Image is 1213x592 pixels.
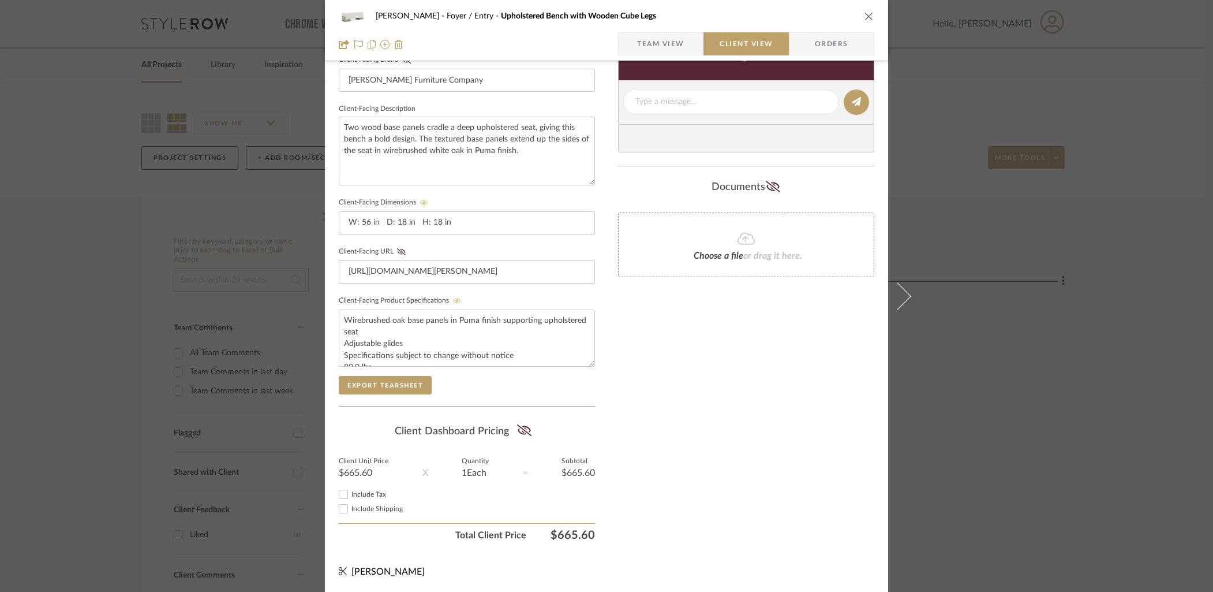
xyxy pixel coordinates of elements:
label: Client-Facing URL [339,248,409,256]
span: Include Tax [351,491,386,498]
label: Client-Facing Dimensions [339,199,432,207]
div: $665.60 [561,468,595,478]
span: Include Shipping [351,505,403,512]
span: Orders [802,32,861,55]
div: $665.60 [339,468,388,478]
div: = [523,466,528,480]
div: Client Dashboard Pricing [339,418,595,445]
button: Client-Facing Product Specifications [449,297,465,305]
input: Enter Client-Facing Brand [339,69,595,92]
span: or drag it here. [743,251,802,260]
button: Client-Facing URL [394,248,409,256]
span: Foyer / Entry [447,12,501,20]
span: [PERSON_NAME] [351,567,425,576]
span: Team View [637,32,684,55]
input: Enter item URL [339,260,595,284]
span: Upholstered Bench with Wooden Cube Legs [501,12,656,20]
img: abd08bba-3d52-4975-b3ae-9aae47d893fe_48x40.jpg [339,5,366,28]
label: Subtotal [561,459,595,464]
div: Documents [618,178,874,196]
span: [PERSON_NAME] [376,12,447,20]
span: Choose a file [694,251,743,260]
input: Enter item dimensions [339,211,595,234]
label: Client-Facing Description [339,106,415,112]
label: Client-Facing Product Specifications [339,297,465,305]
div: X [422,466,428,480]
label: Quantity [462,459,489,464]
div: 1 Each [462,468,489,478]
span: Client View [720,32,773,55]
button: close [864,11,874,21]
button: Client-Facing Dimensions [416,199,432,207]
button: Export Tearsheet [339,376,432,394]
span: Total Client Price [339,528,526,542]
span: $665.60 [526,528,595,542]
img: Remove from project [394,40,403,49]
label: Client Unit Price [339,459,388,464]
